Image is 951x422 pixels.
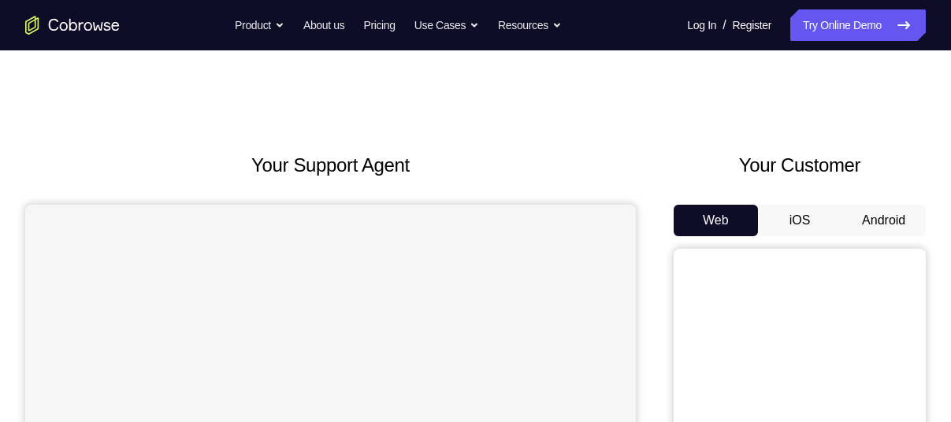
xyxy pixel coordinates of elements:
[841,205,926,236] button: Android
[674,151,926,180] h2: Your Customer
[723,16,726,35] span: /
[674,205,758,236] button: Web
[363,9,395,41] a: Pricing
[25,151,636,180] h2: Your Support Agent
[790,9,926,41] a: Try Online Demo
[25,16,120,35] a: Go to the home page
[758,205,842,236] button: iOS
[303,9,344,41] a: About us
[733,9,771,41] a: Register
[414,9,479,41] button: Use Cases
[235,9,284,41] button: Product
[498,9,562,41] button: Resources
[687,9,716,41] a: Log In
